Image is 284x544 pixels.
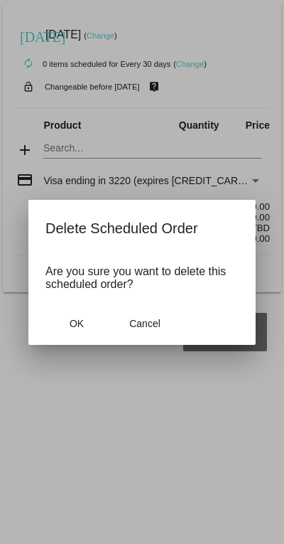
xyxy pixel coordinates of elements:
button: Close dialog [114,311,176,336]
p: Are you sure you want to delete this scheduled order? [45,265,239,291]
button: Close dialog [45,311,108,336]
span: Cancel [129,318,160,329]
span: OK [70,318,84,329]
h2: Delete Scheduled Order [45,217,239,240]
